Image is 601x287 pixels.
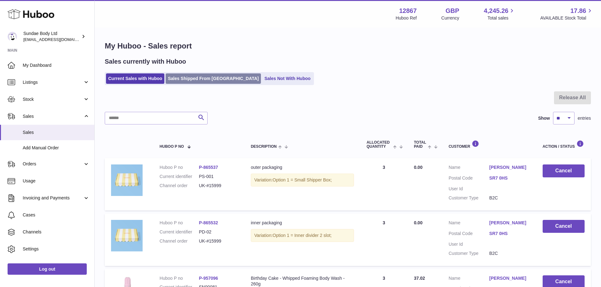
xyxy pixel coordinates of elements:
span: Listings [23,79,83,85]
span: Option 1 = Inner divider 2 slot; [273,233,332,238]
dt: Current identifier [160,174,199,180]
span: Add Manual Order [23,145,90,151]
span: Total paid [414,141,426,149]
dt: Customer Type [449,195,489,201]
span: Huboo P no [160,145,184,149]
span: 37.02 [414,276,425,281]
dt: Name [449,220,489,227]
strong: 12867 [399,7,417,15]
h2: Sales currently with Huboo [105,57,186,66]
a: SR7 0HS [489,175,530,181]
img: SundaeShipper.jpg [111,220,143,251]
dd: UK-#15999 [199,238,238,244]
dt: Channel order [160,183,199,189]
div: inner packaging [251,220,354,226]
span: Total sales [487,15,516,21]
dt: Name [449,164,489,172]
span: ALLOCATED Quantity [367,141,392,149]
dt: Customer Type [449,250,489,256]
a: P-865537 [199,165,218,170]
dt: Postal Code [449,231,489,238]
dt: User Id [449,241,489,247]
span: Sales [23,129,90,135]
span: Description [251,145,277,149]
a: [PERSON_NAME] [489,220,530,226]
td: 3 [360,158,408,210]
strong: GBP [445,7,459,15]
span: 0.00 [414,165,422,170]
dt: User Id [449,186,489,192]
div: Currency [441,15,459,21]
dt: Huboo P no [160,164,199,170]
dd: UK-#15999 [199,183,238,189]
a: Log out [8,263,87,275]
span: Usage [23,178,90,184]
span: Invoicing and Payments [23,195,83,201]
span: Cases [23,212,90,218]
dd: B2C [489,195,530,201]
span: Sales [23,113,83,119]
span: 4,245.26 [484,7,509,15]
span: entries [578,115,591,121]
dt: Huboo P no [160,275,199,281]
td: 3 [360,214,408,266]
dt: Postal Code [449,175,489,183]
a: [PERSON_NAME] [489,275,530,281]
span: Option 1 = Small Shipper Box; [273,177,332,182]
span: [EMAIL_ADDRESS][DOMAIN_NAME] [23,37,93,42]
dt: Huboo P no [160,220,199,226]
a: Sales Not With Huboo [262,73,313,84]
dd: PD-02 [199,229,238,235]
img: internalAdmin-12867@internal.huboo.com [8,32,17,41]
span: AVAILABLE Stock Total [540,15,593,21]
img: SundaeShipper_16a6fc00-6edf-4928-86da-7e3aaa1396b4.jpg [111,164,143,196]
a: Current Sales with Huboo [106,73,164,84]
a: P-957096 [199,276,218,281]
a: 4,245.26 Total sales [484,7,516,21]
div: Action / Status [543,140,585,149]
h1: My Huboo - Sales report [105,41,591,51]
span: Settings [23,246,90,252]
span: Orders [23,161,83,167]
a: [PERSON_NAME] [489,164,530,170]
span: My Dashboard [23,62,90,68]
div: outer packaging [251,164,354,170]
span: Stock [23,96,83,102]
div: Sundae Body Ltd [23,31,80,43]
dt: Name [449,275,489,283]
label: Show [538,115,550,121]
dd: PS-001 [199,174,238,180]
a: 17.86 AVAILABLE Stock Total [540,7,593,21]
div: Huboo Ref [396,15,417,21]
a: P-865532 [199,220,218,225]
div: Variation: [251,229,354,242]
span: Channels [23,229,90,235]
span: 17.86 [570,7,586,15]
button: Cancel [543,220,585,233]
a: SR7 0HS [489,231,530,237]
dt: Channel order [160,238,199,244]
dd: B2C [489,250,530,256]
a: Sales Shipped From [GEOGRAPHIC_DATA] [166,73,261,84]
div: Customer [449,140,530,149]
dt: Current identifier [160,229,199,235]
button: Cancel [543,164,585,177]
div: Variation: [251,174,354,187]
span: 0.00 [414,220,422,225]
